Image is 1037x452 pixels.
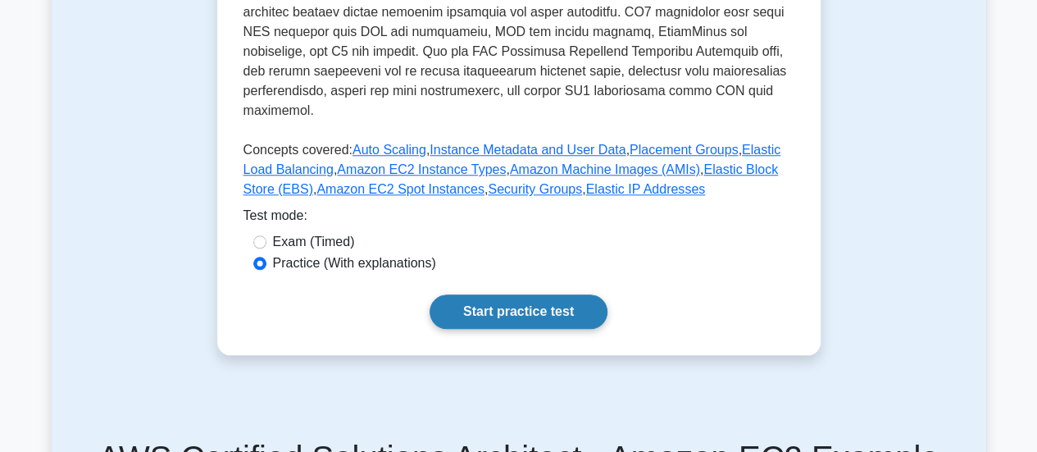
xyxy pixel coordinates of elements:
a: Auto Scaling [352,143,426,157]
a: Amazon EC2 Instance Types [337,162,506,176]
a: Elastic IP Addresses [586,182,706,196]
a: Instance Metadata and User Data [430,143,625,157]
a: Security Groups [488,182,582,196]
p: Concepts covered: , , , , , , , , , [243,140,794,206]
a: Elastic Block Store (EBS) [243,162,779,196]
a: Amazon Machine Images (AMIs) [510,162,700,176]
a: Amazon EC2 Spot Instances [316,182,484,196]
label: Practice (With explanations) [273,253,436,273]
a: Start practice test [430,294,607,329]
label: Exam (Timed) [273,232,355,252]
a: Placement Groups [630,143,739,157]
div: Test mode: [243,206,794,232]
